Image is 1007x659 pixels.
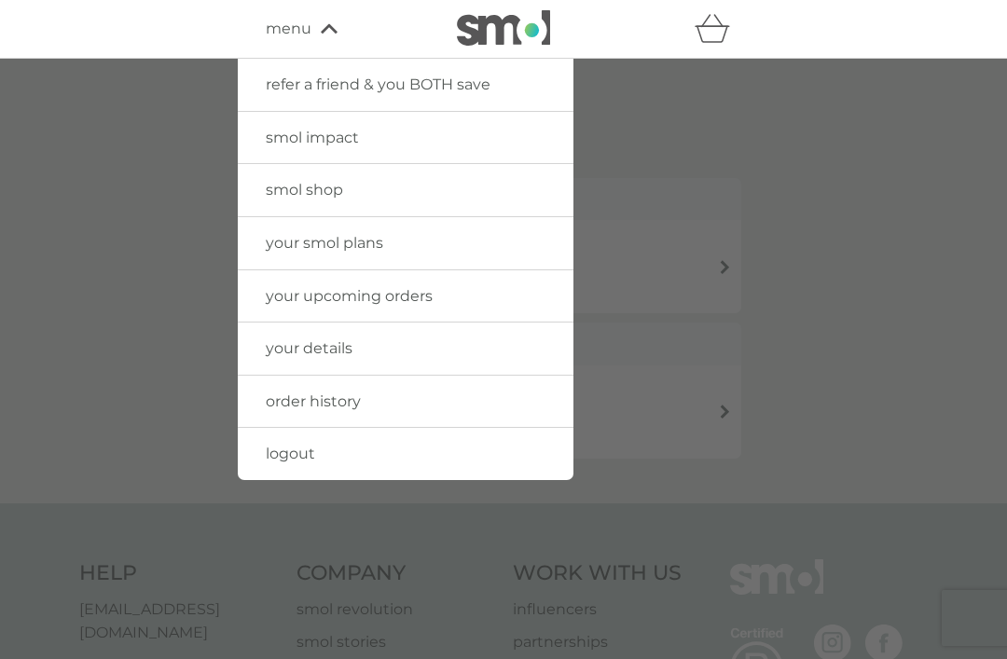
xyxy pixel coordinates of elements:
[266,76,490,93] span: refer a friend & you BOTH save
[238,217,573,269] a: your smol plans
[266,181,343,199] span: smol shop
[457,10,550,46] img: smol
[266,234,383,252] span: your smol plans
[266,17,311,41] span: menu
[238,112,573,164] a: smol impact
[238,428,573,480] a: logout
[695,10,741,48] div: basket
[266,392,361,410] span: order history
[266,445,315,462] span: logout
[238,270,573,323] a: your upcoming orders
[238,323,573,375] a: your details
[238,376,573,428] a: order history
[266,287,433,305] span: your upcoming orders
[238,59,573,111] a: refer a friend & you BOTH save
[238,164,573,216] a: smol shop
[266,129,359,146] span: smol impact
[266,339,352,357] span: your details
